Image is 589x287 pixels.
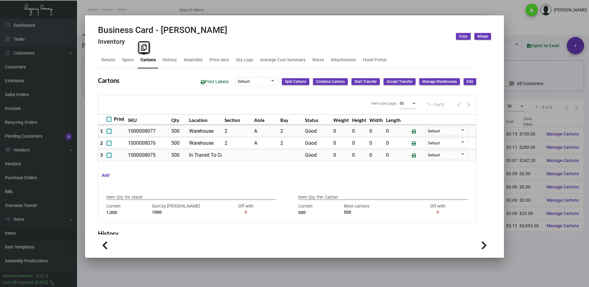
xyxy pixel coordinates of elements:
div: Most cartons [344,203,413,216]
span: Print [114,115,124,123]
span: Default [428,141,440,145]
div: Notes [312,57,324,63]
p: Carton [325,194,338,200]
span: Combine Cartons [316,79,345,84]
span: 2 [100,140,103,146]
p: Qty [116,194,123,200]
span: Manage Warehouses [422,79,457,84]
div: Current version: [2,273,34,279]
div: Off with [416,203,459,216]
span: Start Transfer [355,79,377,84]
th: Section [223,114,253,125]
div: Off with [225,203,267,216]
p: Per [317,194,323,200]
span: Merge [477,34,488,39]
div: Qty Logs [236,57,253,63]
span: Split Cartons [285,79,306,84]
button: Edit [464,78,476,85]
h4: Inventory [98,38,227,46]
th: Status [303,114,332,125]
div: 0.51.2 [36,273,49,279]
h2: Business Card - [PERSON_NAME] [98,25,227,35]
button: Previous page [454,100,464,110]
div: Specs [122,57,134,63]
span: Edit [467,79,473,84]
div: History [163,57,177,63]
div: Price Sets [209,57,229,63]
span: Accept Transfer [387,79,412,84]
h2: History [98,230,119,237]
span: 1 [100,128,103,134]
span: Default [428,129,440,133]
button: Copy [456,33,471,40]
th: Qty [170,114,188,125]
div: Cartons [140,57,156,63]
th: Height [351,114,368,125]
button: Print Labels [196,76,234,87]
th: Location [188,114,223,125]
div: Current [298,203,341,216]
button: Manage Warehouses [419,78,460,85]
button: Combine Cartons [313,78,348,85]
h2: Cartons [98,77,120,84]
th: Length [384,114,402,125]
button: Accept Transfer [384,78,416,85]
p: Item [298,194,307,200]
th: Width [368,114,384,125]
mat-hint: Add [98,172,109,179]
span: Default [238,79,250,84]
div: 1 – 3 of 3 [428,102,444,107]
mat-select: Items per page: [400,101,417,106]
div: Hotel Portal [363,57,387,63]
button: Start Transfer [351,78,380,85]
i: Copy [141,44,147,51]
div: Last Qb Synced: [DATE] [2,279,48,286]
p: Item [106,194,115,200]
span: Default [428,153,440,157]
span: Print Labels [201,79,229,84]
th: Weight [332,114,351,125]
span: Copy [459,34,468,39]
div: Current [106,203,149,216]
button: Merge [474,33,491,40]
button: Split Cartons [282,78,309,85]
button: Next page [464,100,473,110]
th: Bay [279,114,303,125]
p: Qty [308,194,315,200]
div: Average Cost Summary [260,57,306,63]
span: 3 [100,152,103,158]
div: Attachments [331,57,356,63]
p: Hand [132,194,142,200]
div: Sum by [PERSON_NAME] [152,203,221,216]
span: 50 [400,101,404,106]
div: Details [101,57,115,63]
p: On [125,194,130,200]
th: SKU [126,114,170,125]
th: Aisle [253,114,279,125]
div: Assembly [184,57,203,63]
div: Items per page: [372,101,397,106]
